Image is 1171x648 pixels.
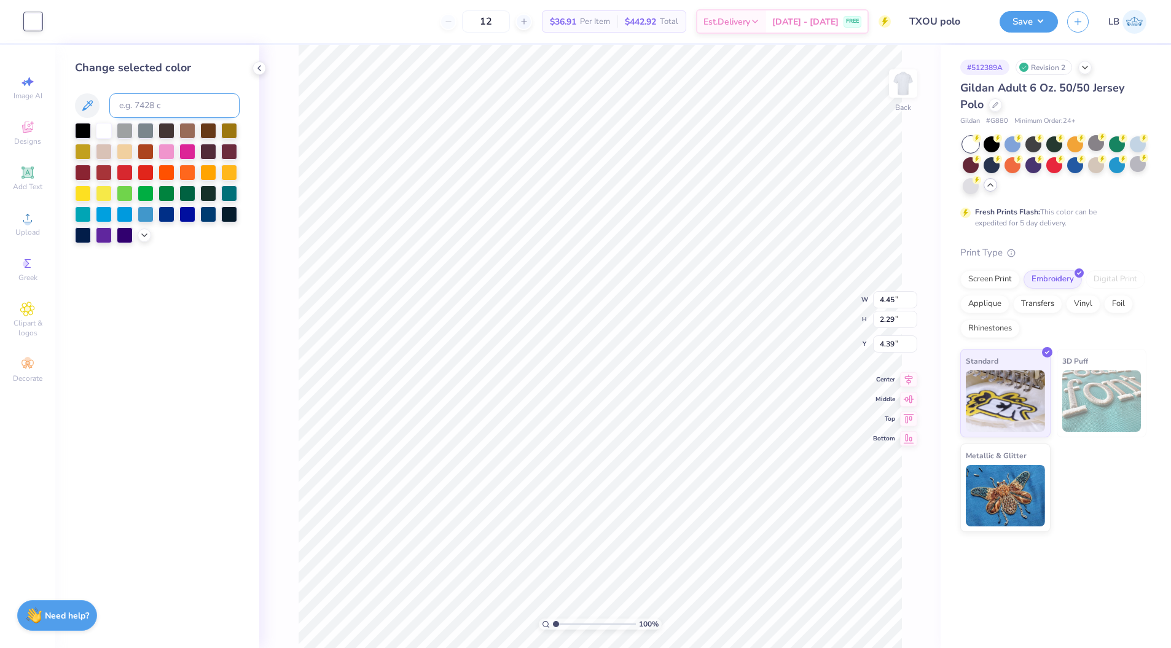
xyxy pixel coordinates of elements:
span: Minimum Order: 24 + [1014,116,1076,127]
div: This color can be expedited for 5 day delivery. [975,206,1126,228]
span: 3D Puff [1062,354,1088,367]
div: Change selected color [75,60,240,76]
div: Embroidery [1024,270,1082,289]
span: Add Text [13,182,42,192]
img: Metallic & Glitter [966,465,1045,526]
img: Standard [966,370,1045,432]
div: Transfers [1013,295,1062,313]
span: [DATE] - [DATE] [772,15,839,28]
div: Foil [1104,295,1133,313]
span: FREE [846,17,859,26]
span: Standard [966,354,998,367]
span: Upload [15,227,40,237]
span: Bottom [873,434,895,443]
span: 100 % [639,619,659,630]
img: 3D Puff [1062,370,1142,432]
img: Back [891,71,915,96]
span: Per Item [580,15,610,28]
span: $36.91 [550,15,576,28]
span: Clipart & logos [6,318,49,338]
span: Image AI [14,91,42,101]
span: Middle [873,395,895,404]
input: e.g. 7428 c [109,93,240,118]
div: Print Type [960,246,1146,260]
span: Decorate [13,373,42,383]
div: Rhinestones [960,319,1020,338]
div: Back [895,102,911,113]
span: $442.92 [625,15,656,28]
strong: Fresh Prints Flash: [975,207,1040,217]
div: # 512389A [960,60,1009,75]
button: Save [1000,11,1058,33]
span: Metallic & Glitter [966,449,1027,462]
span: Gildan [960,116,980,127]
div: Revision 2 [1016,60,1072,75]
span: LB [1108,15,1119,29]
div: Screen Print [960,270,1020,289]
span: Designs [14,136,41,146]
span: Greek [18,273,37,283]
div: Vinyl [1066,295,1100,313]
div: Applique [960,295,1009,313]
input: – – [462,10,510,33]
span: Center [873,375,895,384]
img: Laken Brown [1122,10,1146,34]
span: Gildan Adult 6 Oz. 50/50 Jersey Polo [960,80,1124,112]
strong: Need help? [45,610,89,622]
span: Total [660,15,678,28]
input: Untitled Design [900,9,990,34]
span: Top [873,415,895,423]
span: # G880 [986,116,1008,127]
a: LB [1108,10,1146,34]
span: Est. Delivery [703,15,750,28]
div: Digital Print [1086,270,1145,289]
